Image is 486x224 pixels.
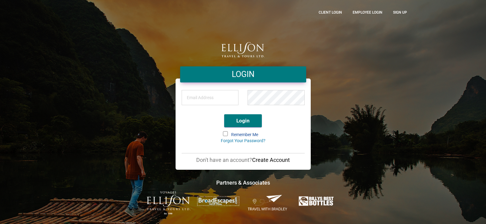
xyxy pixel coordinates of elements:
[388,5,412,20] a: Sign up
[246,194,290,211] img: Travel-With-Bradley.png
[252,157,290,163] a: Create Account
[314,5,347,20] a: CLient Login
[221,138,265,143] a: Forgot Your Password?
[296,195,339,208] img: Billys-Best-Bottles.png
[74,179,412,186] h4: Partners & Associates
[221,42,265,57] img: logo.png
[224,132,263,138] label: Remember Me
[185,69,302,80] h4: LOGIN
[224,114,262,127] button: Login
[147,191,190,215] img: ET-Voyages-text-colour-Logo-with-est.png
[182,156,305,164] p: Don't have an account?
[196,196,240,206] img: broadescapes.png
[182,90,239,105] input: Email Address
[348,5,387,20] a: Employee Login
